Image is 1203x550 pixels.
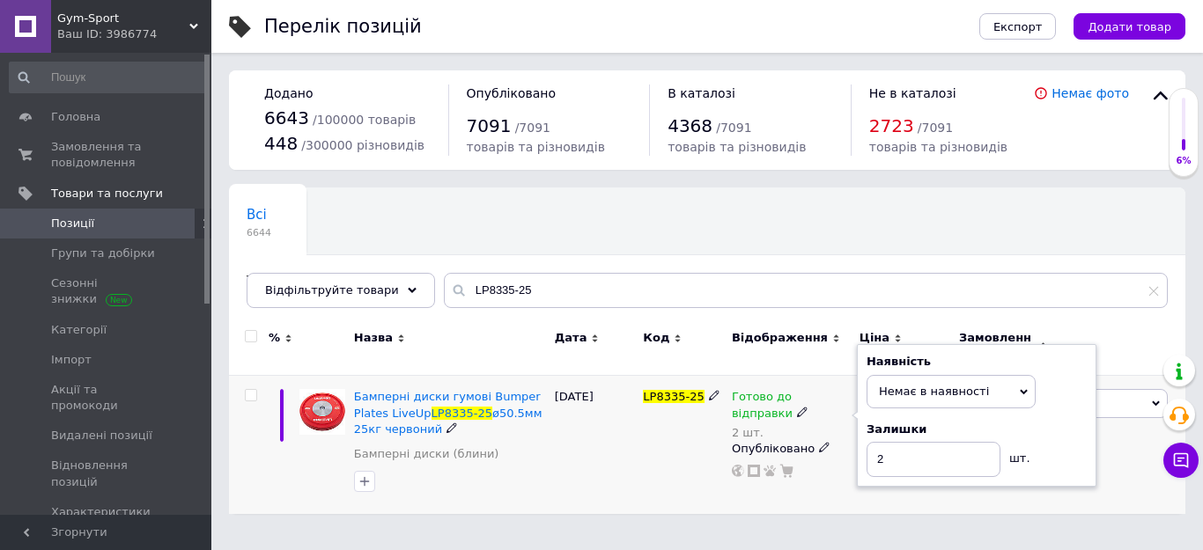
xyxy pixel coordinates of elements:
[9,62,208,93] input: Пошук
[51,458,163,489] span: Відновлення позицій
[979,13,1057,40] button: Експорт
[264,18,422,36] div: Перелік позицій
[1163,443,1199,478] button: Чат з покупцем
[668,115,712,136] span: 4368
[555,330,587,346] span: Дата
[867,422,1087,437] div: Залишки
[51,322,107,338] span: Категорії
[959,330,1035,362] span: Замовлення
[265,283,399,297] span: Відфільтруйте товари
[354,390,541,419] span: Бамперні диски гумові Bumper Plates LiveUp
[51,428,152,444] span: Видалені позиції
[354,407,542,436] span: ø50.5мм 25кг червоний
[354,390,542,435] a: Бамперні диски гумові Bumper Plates LiveUpLP8335-25ø50.5мм 25кг червоний
[668,86,735,100] span: В каталозі
[51,186,163,202] span: Товари та послуги
[247,207,267,223] span: Всі
[1052,86,1129,100] a: Немає фото
[879,385,989,398] span: Немає в наявності
[1000,442,1036,466] div: шт.
[1088,20,1171,33] span: Додати товар
[51,246,155,261] span: Групи та добірки
[264,133,298,154] span: 448
[51,216,94,231] span: Позиції
[264,86,313,100] span: Додано
[264,107,309,128] span: 6643
[299,389,345,435] img: Бамперные диски резиновые Bumper Plates LiveUp LP8335-25 ø50.5мм 25кг красный
[869,140,1007,154] span: товарів та різновидів
[1170,155,1198,167] div: 6%
[51,275,163,307] span: Сезонні знижки
[444,273,1168,308] input: Пошук по назві позиції, артикулу і пошуковим запитам
[515,121,550,135] span: / 7091
[732,390,793,424] span: Готово до відправки
[860,330,889,346] span: Ціна
[57,11,189,26] span: Gym-Sport
[354,446,499,462] a: Бамперні диски (блини)
[467,115,512,136] span: 7091
[313,113,416,127] span: / 100000 товарів
[732,330,828,346] span: Відображення
[869,86,956,100] span: Не в каталозі
[354,330,393,346] span: Назва
[550,376,639,514] div: [DATE]
[732,441,851,457] div: Опубліковано
[269,330,280,346] span: %
[668,140,806,154] span: товарів та різновидів
[467,140,605,154] span: товарів та різновидів
[918,121,953,135] span: / 7091
[867,354,1087,370] div: Наявність
[432,407,492,420] span: LP8335-25
[643,330,669,346] span: Код
[993,20,1043,33] span: Експорт
[229,255,467,322] div: Товари з проблемними різновидами
[247,226,271,239] span: 6644
[57,26,211,42] div: Ваш ID: 3986774
[869,115,914,136] span: 2723
[301,138,424,152] span: / 300000 різновидів
[51,382,163,414] span: Акції та промокоди
[1074,13,1185,40] button: Додати товар
[732,426,851,439] div: 2 шт.
[51,504,151,520] span: Характеристики
[467,86,557,100] span: Опубліковано
[247,274,432,290] span: Товари з проблемними р...
[643,390,704,403] span: LP8335-25
[51,109,100,125] span: Головна
[51,352,92,368] span: Імпорт
[51,139,163,171] span: Замовлення та повідомлення
[716,121,751,135] span: / 7091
